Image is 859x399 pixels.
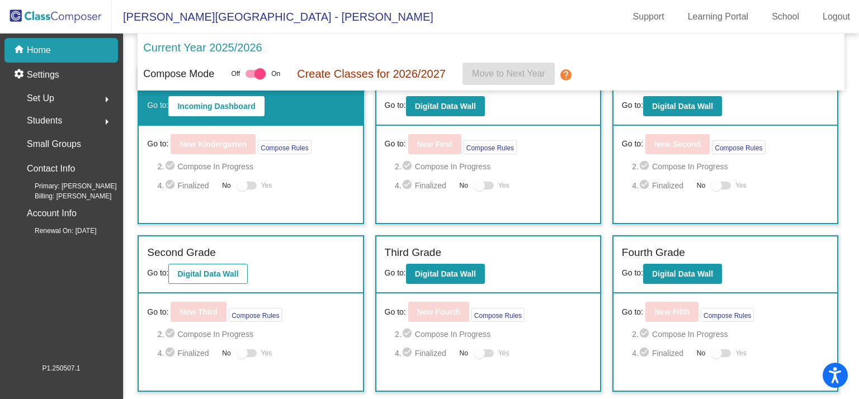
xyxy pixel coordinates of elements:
span: 2. Compose In Progress [395,327,592,341]
b: Digital Data Wall [177,269,238,278]
p: Account Info [27,206,77,221]
b: New Third [180,307,218,316]
mat-icon: check_circle [639,346,652,360]
span: 2. Compose In Progress [395,160,592,173]
span: Go to: [385,138,406,150]
mat-icon: check_circle [402,160,415,173]
span: 4. Finalized [632,179,691,192]
mat-icon: arrow_right [100,93,114,106]
mat-icon: check_circle [639,160,652,173]
button: Digital Data Wall [406,264,485,284]
label: Second Grade [147,245,216,261]
span: Go to: [622,306,643,318]
button: New Third [171,302,226,322]
mat-icon: check_circle [164,327,178,341]
span: No [222,180,230,191]
span: Go to: [147,138,168,150]
span: Yes [735,346,747,360]
mat-icon: check_circle [402,179,415,192]
span: No [697,180,705,191]
button: Compose Rules [701,308,754,322]
label: Fourth Grade [622,245,685,261]
mat-icon: help [559,68,573,82]
span: Go to: [385,101,406,110]
span: No [460,348,468,358]
mat-icon: settings [13,68,27,82]
span: No [222,348,230,358]
button: Digital Data Wall [406,96,485,116]
b: New Fourth [417,307,460,316]
button: Incoming Dashboard [168,96,264,116]
b: Digital Data Wall [652,102,713,111]
span: Go to: [147,306,168,318]
span: 4. Finalized [158,179,217,192]
mat-icon: check_circle [639,327,652,341]
a: School [763,8,808,26]
span: 2. Compose In Progress [158,160,355,173]
p: Home [27,44,51,57]
span: Set Up [27,91,54,106]
button: New First [408,134,461,154]
mat-icon: check_circle [164,346,178,360]
span: Yes [498,179,509,192]
span: 4. Finalized [395,346,454,360]
span: No [697,348,705,358]
a: Logout [814,8,859,26]
span: Yes [735,179,747,192]
a: Support [624,8,673,26]
span: Go to: [622,268,643,277]
span: Go to: [147,268,168,277]
button: New Second [645,134,710,154]
span: Go to: [385,268,406,277]
span: Yes [261,346,272,360]
mat-icon: check_circle [639,179,652,192]
span: 2. Compose In Progress [632,160,829,173]
button: Move to Next Year [462,63,555,85]
mat-icon: arrow_right [100,115,114,129]
span: Renewal On: [DATE] [17,226,96,236]
span: Off [231,69,240,79]
mat-icon: check_circle [164,179,178,192]
p: Settings [27,68,59,82]
button: Compose Rules [229,308,282,322]
span: Yes [498,346,509,360]
label: Third Grade [385,245,441,261]
button: Digital Data Wall [643,264,722,284]
button: Compose Rules [712,140,765,154]
b: New Second [654,140,701,149]
mat-icon: check_circle [164,160,178,173]
span: [PERSON_NAME][GEOGRAPHIC_DATA] - [PERSON_NAME] [112,8,433,26]
b: New First [417,140,452,149]
p: Small Groups [27,136,81,152]
button: Digital Data Wall [643,96,722,116]
p: Create Classes for 2026/2027 [297,65,446,82]
button: New Kindergarten [171,134,256,154]
span: Move to Next Year [472,69,545,78]
p: Current Year 2025/2026 [143,39,262,56]
span: 4. Finalized [395,179,454,192]
button: Digital Data Wall [168,264,247,284]
span: Primary: [PERSON_NAME] [17,181,117,191]
a: Learning Portal [679,8,758,26]
b: Incoming Dashboard [177,102,255,111]
span: Go to: [622,138,643,150]
b: New Fifth [654,307,690,316]
mat-icon: check_circle [402,346,415,360]
span: No [460,180,468,191]
b: New Kindergarten [180,140,247,149]
button: Compose Rules [471,308,525,322]
span: 2. Compose In Progress [632,327,829,341]
span: On [271,69,280,79]
span: Billing: [PERSON_NAME] [17,191,111,201]
span: Yes [261,179,272,192]
b: Digital Data Wall [652,269,713,278]
button: Compose Rules [258,140,311,154]
mat-icon: home [13,44,27,57]
span: Students [27,113,62,129]
span: Go to: [622,101,643,110]
span: 4. Finalized [158,346,217,360]
span: Go to: [147,101,168,110]
b: Digital Data Wall [415,102,476,111]
button: New Fourth [408,302,469,322]
p: Contact Info [27,161,75,177]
